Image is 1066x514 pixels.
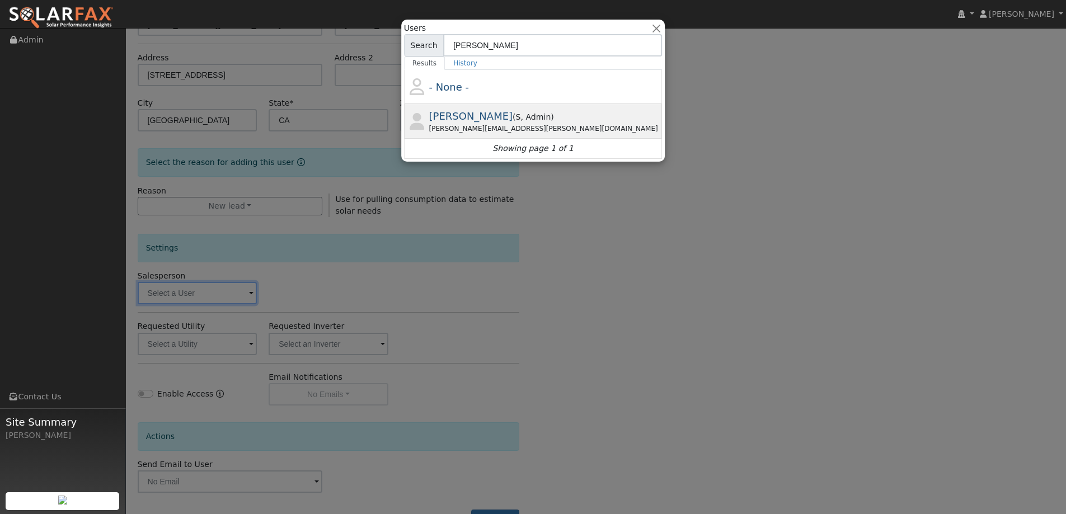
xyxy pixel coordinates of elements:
span: ( ) [513,112,554,121]
img: SolarFax [8,6,114,30]
i: Showing page 1 of 1 [492,143,573,154]
span: Search [404,34,444,56]
span: Users [404,22,426,34]
span: [PERSON_NAME] [429,110,513,122]
span: Site Summary [6,414,120,430]
span: - None - [429,81,469,93]
span: Admin [521,112,551,121]
a: Results [404,56,445,70]
div: [PERSON_NAME] [6,430,120,441]
span: Salesperson [516,112,521,121]
span: [PERSON_NAME] [989,10,1054,18]
div: [PERSON_NAME][EMAIL_ADDRESS][PERSON_NAME][DOMAIN_NAME] [429,124,660,134]
img: retrieve [58,496,67,504]
a: History [445,56,486,70]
